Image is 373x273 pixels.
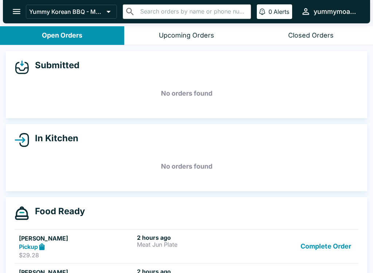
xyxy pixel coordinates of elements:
p: Yummy Korean BBQ - Moanalua [29,8,103,15]
div: Open Orders [42,31,82,40]
p: Meat Jun Plate [137,241,252,248]
h6: 2 hours ago [137,234,252,241]
p: 0 [268,8,272,15]
strong: Pickup [19,243,38,250]
h5: [PERSON_NAME] [19,234,134,243]
div: yummymoanalua [314,7,358,16]
button: open drawer [7,2,26,21]
button: Yummy Korean BBQ - Moanalua [26,5,117,19]
div: Closed Orders [288,31,334,40]
a: [PERSON_NAME]Pickup$29.282 hours agoMeat Jun PlateComplete Order [15,229,358,264]
input: Search orders by name or phone number [138,7,248,17]
h4: Food Ready [29,206,85,217]
p: Alerts [274,8,289,15]
h4: In Kitchen [29,133,78,144]
div: Upcoming Orders [159,31,214,40]
button: Complete Order [298,234,354,259]
p: $29.28 [19,251,134,259]
h5: No orders found [15,153,358,180]
h5: No orders found [15,80,358,107]
h4: Submitted [29,60,79,71]
button: yummymoanalua [298,4,361,19]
